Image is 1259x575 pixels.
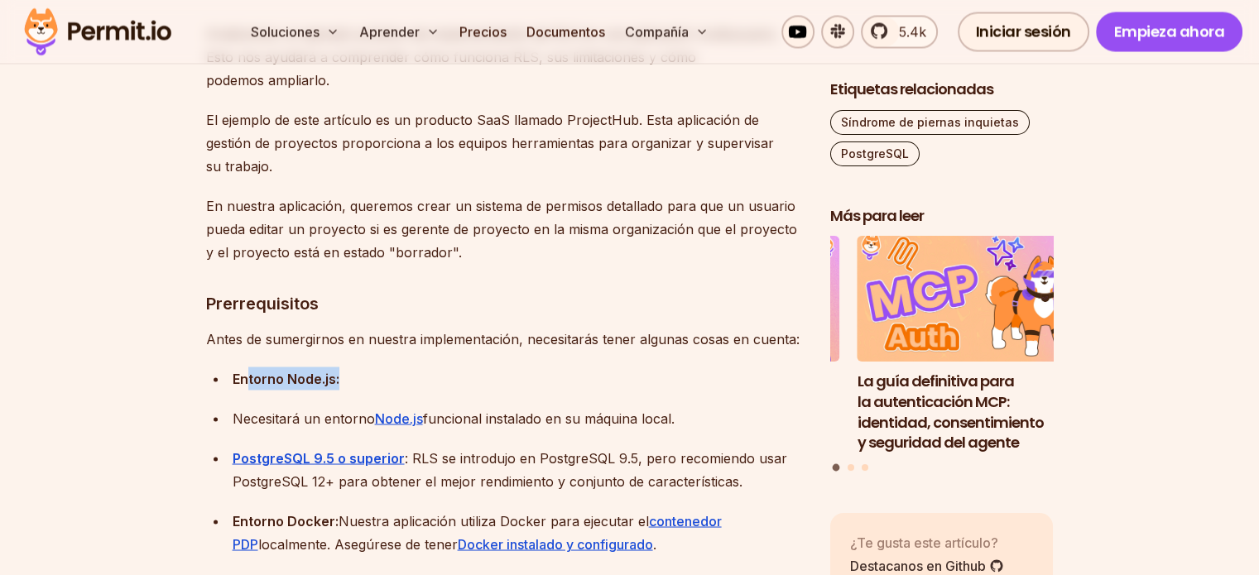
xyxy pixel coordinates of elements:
div: Publicaciones [830,237,1054,474]
a: Empieza ahora [1096,12,1243,51]
button: Soluciones [244,15,346,48]
a: Síndrome de piernas inquietas [830,110,1030,135]
a: PostgreSQL [830,141,920,166]
li: 1 de 3 [858,237,1081,454]
font: funcional instalado en su máquina local. [423,410,675,426]
font: Más para leer [830,205,924,226]
font: Empieza ahora [1114,21,1225,41]
font: Nuestra aplicación utiliza Docker para ejecutar el [339,512,649,529]
font: Documentos [526,23,605,40]
font: Necesitará un entorno [233,410,375,426]
font: Prerrequisitos [206,294,319,314]
font: Aprender [359,23,420,40]
img: La guía definitiva para la autenticación MCP: identidad, consentimiento y seguridad del agente [858,237,1081,362]
a: Precios [453,15,513,48]
font: Soluciones [251,23,320,40]
a: Docker instalado y configurado [458,535,653,552]
font: Antes de sumergirnos en nuestra implementación, necesitarás tener algunas cosas en cuenta: [206,330,800,347]
font: localmente. Asegúrese de tener [258,535,458,552]
button: Ir a la diapositiva 2 [848,464,854,471]
a: La guía definitiva para la autenticación MCP: identidad, consentimiento y seguridad del agenteLa ... [858,237,1081,454]
font: Iniciar sesión [976,21,1071,41]
font: . [653,535,656,552]
li: 3 de 3 [616,237,839,454]
font: La guía definitiva para la autenticación MCP: identidad, consentimiento y seguridad del agente [858,371,1044,453]
font: Síndrome de piernas inquietas [841,115,1019,129]
a: 5.4k [861,15,938,48]
font: : RLS se introdujo en PostgreSQL 9.5, pero recomiendo usar PostgreSQL 12+ para obtener el mejor r... [233,449,787,489]
font: Precios [459,23,507,40]
button: Ir a la diapositiva 3 [862,464,868,471]
a: Node.js [375,410,423,426]
a: PostgreSQL 9.5 o superior [233,449,405,466]
a: contenedor PDP [233,512,722,552]
button: Ir a la diapositiva 1 [833,464,840,472]
font: El ejemplo de este artículo es un producto SaaS llamado ProjectHub. Esta aplicación de gestión de... [206,112,774,175]
font: 5.4k [899,23,926,40]
button: Aprender [353,15,446,48]
a: Iniciar sesión [958,12,1089,51]
font: Entorno Node.js: [233,370,339,386]
button: Compañía [618,15,715,48]
font: Compañía [625,23,689,40]
font: PostgreSQL [841,146,909,161]
font: ¿Te gusta este artículo? [850,534,998,551]
font: Entorno Docker: [233,512,339,529]
font: Etiquetas relacionadas [830,79,993,99]
img: Human-in-the-Loop para agentes de IA: mejores prácticas, marcos, casos de uso y demostración [616,237,839,362]
img: Logotipo del permiso [17,3,179,60]
a: Documentos [520,15,612,48]
font: Analicemos un ejemplo práctico de implementación de RLS en una aplicación multiusuario. Esto nos ... [206,26,778,89]
font: En nuestra aplicación, queremos crear un sistema de permisos detallado para que un usuario pueda ... [206,198,797,261]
